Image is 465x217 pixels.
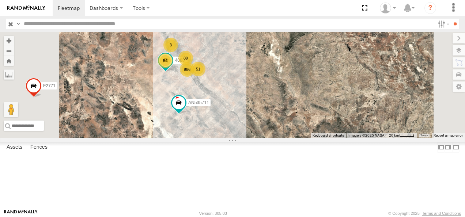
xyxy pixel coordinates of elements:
[4,46,14,56] button: Zoom out
[188,100,209,105] span: AN535711
[158,53,173,68] div: 54
[3,142,26,152] label: Assets
[4,36,14,46] button: Zoom in
[388,211,461,216] div: © Copyright 2025 -
[4,56,14,66] button: Zoom Home
[27,142,51,152] label: Fences
[7,5,45,11] img: rand-logo.svg
[178,51,193,65] div: 89
[422,211,461,216] a: Terms and Conditions
[163,38,178,52] div: 3
[437,142,445,153] label: Dock Summary Table to the Left
[4,210,38,217] a: Visit our Website
[424,2,436,14] i: ?
[43,84,56,89] span: F2771
[377,3,398,14] div: Omar Miranda
[389,133,399,137] span: 20 km
[387,133,417,138] button: Map Scale: 20 km per 38 pixels
[15,19,21,29] label: Search Query
[453,81,465,92] label: Map Settings
[180,62,194,77] div: 986
[199,211,227,216] div: Version: 305.03
[4,69,14,80] label: Measure
[420,134,428,137] a: Terms
[445,142,452,153] label: Dock Summary Table to the Right
[348,133,385,137] span: Imagery ©2025 NASA
[452,142,460,153] label: Hide Summary Table
[435,19,451,29] label: Search Filter Options
[191,62,205,76] div: 51
[4,102,18,117] button: Drag Pegman onto the map to open Street View
[175,58,185,63] span: 4088
[313,133,344,138] button: Keyboard shortcuts
[434,133,463,137] a: Report a map error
